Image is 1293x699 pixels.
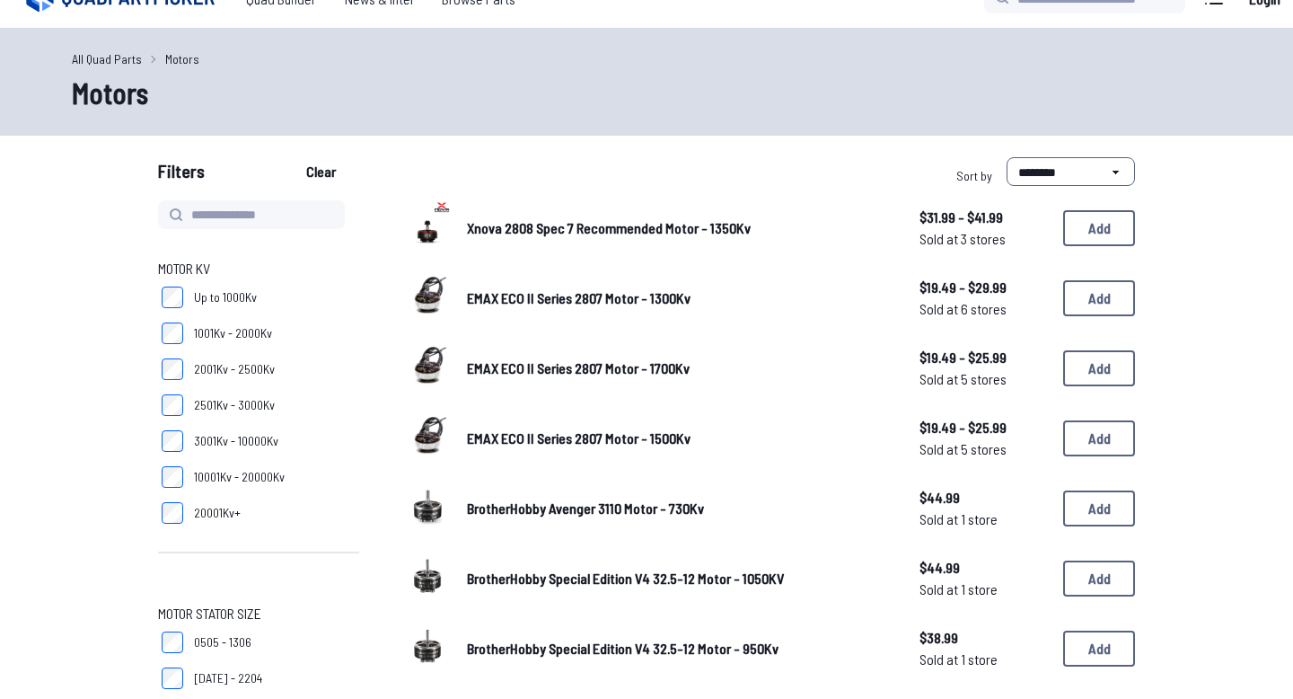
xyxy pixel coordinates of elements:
a: image [402,481,453,536]
input: 1001Kv - 2000Kv [162,323,183,344]
span: Sold at 1 store [919,649,1049,670]
span: Motor Stator Size [158,603,261,624]
a: image [402,270,453,326]
a: image [402,551,453,606]
a: Xnova 2808 Spec 7 Recommended Motor - 1350Kv [467,217,891,239]
span: Sort by [956,168,992,183]
span: Motor KV [158,258,210,279]
span: Sold at 1 store [919,509,1049,530]
img: image [402,270,453,321]
img: image [402,481,453,531]
span: 0505 - 1306 [194,633,251,651]
span: $19.49 - $25.99 [919,347,1049,368]
span: EMAX ECO II Series 2807 Motor - 1700Kv [467,359,690,376]
a: image [402,621,453,677]
span: $19.49 - $25.99 [919,417,1049,438]
span: $19.49 - $29.99 [919,277,1049,298]
span: $38.99 [919,627,1049,649]
span: Xnova 2808 Spec 7 Recommended Motor - 1350Kv [467,219,751,236]
button: Add [1063,561,1135,597]
span: [DATE] - 2204 [194,669,262,687]
a: image [402,411,453,466]
span: 1001Kv - 2000Kv [194,324,272,342]
span: $31.99 - $41.99 [919,207,1049,228]
img: image [402,411,453,461]
span: 20001Kv+ [194,504,241,522]
span: Sold at 5 stores [919,368,1049,390]
input: 10001Kv - 20000Kv [162,466,183,488]
button: Add [1063,631,1135,667]
a: Motors [165,49,199,68]
input: 20001Kv+ [162,502,183,524]
a: BrotherHobby Special Edition V4 32.5-12 Motor - 1050KV [467,568,891,589]
input: 3001Kv - 10000Kv [162,430,183,452]
a: EMAX ECO II Series 2807 Motor - 1700Kv [467,358,891,379]
button: Clear [291,157,351,186]
span: 10001Kv - 20000Kv [194,468,285,486]
img: image [402,200,453,251]
h1: Motors [72,71,1221,114]
span: BrotherHobby Avenger 3110 Motor - 730Kv [467,500,704,517]
span: Sold at 1 store [919,579,1049,600]
span: Filters [158,157,205,193]
span: $44.99 [919,557,1049,579]
a: EMAX ECO II Series 2807 Motor - 1300Kv [467,288,891,309]
a: EMAX ECO II Series 2807 Motor - 1500Kv [467,428,891,449]
span: BrotherHobby Special Edition V4 32.5-12 Motor - 1050KV [467,570,784,587]
button: Add [1063,420,1135,456]
input: 0505 - 1306 [162,632,183,653]
a: image [402,341,453,396]
span: $44.99 [919,487,1049,509]
a: image [402,200,453,256]
input: 2501Kv - 3000Kv [162,394,183,416]
img: image [402,341,453,391]
span: 2001Kv - 2500Kv [194,360,275,378]
span: 2501Kv - 3000Kv [194,396,275,414]
span: Sold at 6 stores [919,298,1049,320]
input: Up to 1000Kv [162,287,183,308]
span: 3001Kv - 10000Kv [194,432,278,450]
input: [DATE] - 2204 [162,668,183,689]
input: 2001Kv - 2500Kv [162,358,183,380]
img: image [402,621,453,671]
button: Add [1063,210,1135,246]
button: Add [1063,280,1135,316]
button: Add [1063,350,1135,386]
a: BrotherHobby Avenger 3110 Motor - 730Kv [467,498,891,519]
span: BrotherHobby Special Edition V4 32.5-12 Motor - 950Kv [467,640,778,657]
span: Sold at 5 stores [919,438,1049,460]
span: Sold at 3 stores [919,228,1049,250]
a: BrotherHobby Special Edition V4 32.5-12 Motor - 950Kv [467,638,891,659]
span: EMAX ECO II Series 2807 Motor - 1500Kv [467,429,690,447]
span: Up to 1000Kv [194,288,257,306]
select: Sort by [1007,157,1135,186]
button: Add [1063,491,1135,526]
span: EMAX ECO II Series 2807 Motor - 1300Kv [467,289,690,306]
a: All Quad Parts [72,49,142,68]
img: image [402,551,453,601]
